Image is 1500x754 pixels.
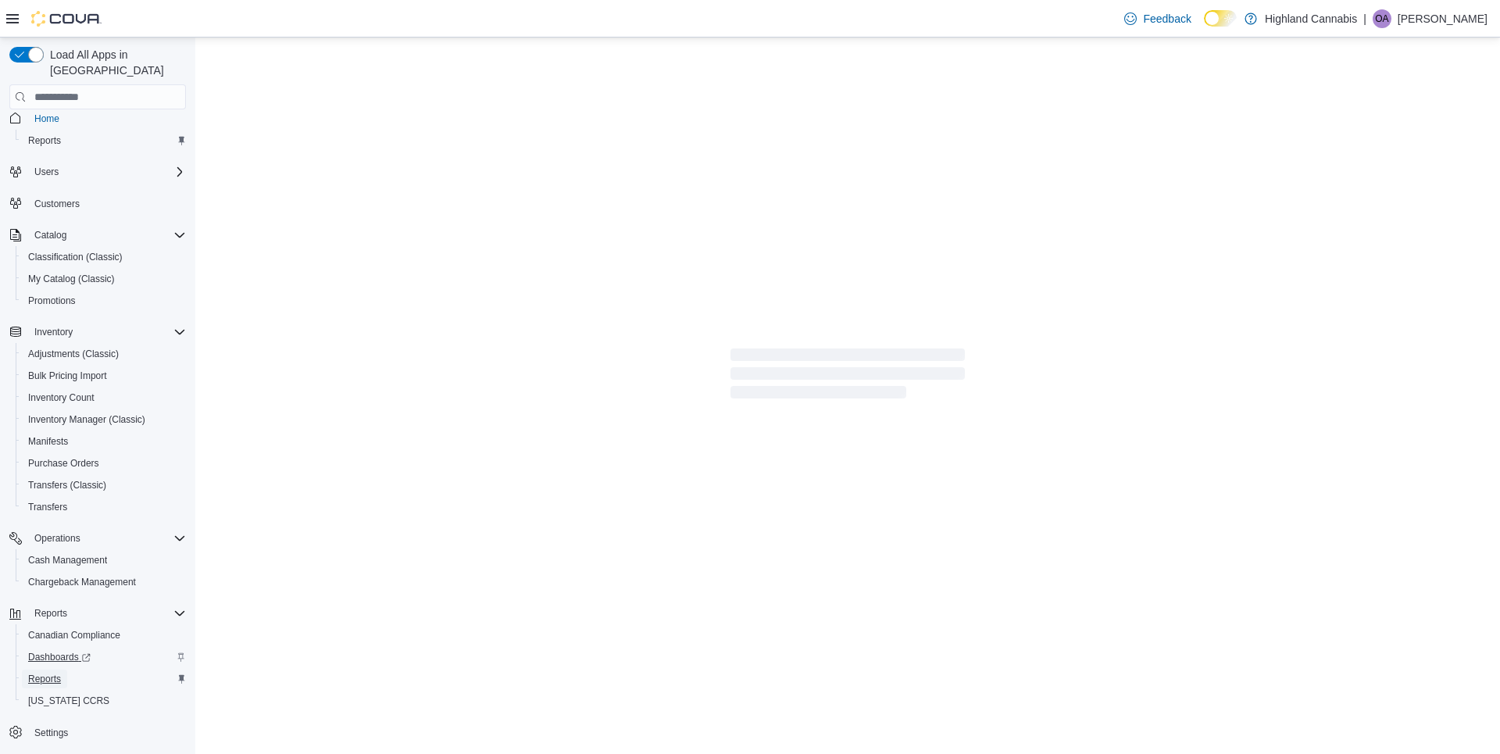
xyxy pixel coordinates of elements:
[22,670,67,688] a: Reports
[28,413,145,426] span: Inventory Manager (Classic)
[16,409,192,431] button: Inventory Manager (Classic)
[22,498,186,516] span: Transfers
[28,501,67,513] span: Transfers
[16,130,192,152] button: Reports
[22,270,186,288] span: My Catalog (Classic)
[22,388,101,407] a: Inventory Count
[22,291,186,310] span: Promotions
[730,352,965,402] span: Loading
[22,551,113,570] a: Cash Management
[28,251,123,263] span: Classification (Classic)
[28,323,79,341] button: Inventory
[22,454,186,473] span: Purchase Orders
[28,529,186,548] span: Operations
[28,226,186,245] span: Catalog
[22,573,142,591] a: Chargeback Management
[3,602,192,624] button: Reports
[22,476,186,495] span: Transfers (Classic)
[28,226,73,245] button: Catalog
[16,290,192,312] button: Promotions
[28,604,186,623] span: Reports
[1373,9,1391,28] div: Owen Allerton
[22,248,186,266] span: Classification (Classic)
[16,646,192,668] a: Dashboards
[28,295,76,307] span: Promotions
[22,366,186,385] span: Bulk Pricing Import
[28,195,86,213] a: Customers
[16,431,192,452] button: Manifests
[16,452,192,474] button: Purchase Orders
[22,388,186,407] span: Inventory Count
[16,549,192,571] button: Cash Management
[28,163,186,181] span: Users
[34,166,59,178] span: Users
[1398,9,1487,28] p: [PERSON_NAME]
[16,474,192,496] button: Transfers (Classic)
[44,47,186,78] span: Load All Apps in [GEOGRAPHIC_DATA]
[22,691,116,710] a: [US_STATE] CCRS
[16,387,192,409] button: Inventory Count
[22,551,186,570] span: Cash Management
[22,345,125,363] a: Adjustments (Classic)
[28,651,91,663] span: Dashboards
[22,454,105,473] a: Purchase Orders
[3,192,192,215] button: Customers
[31,11,102,27] img: Cova
[22,626,186,645] span: Canadian Compliance
[22,476,112,495] a: Transfers (Classic)
[22,291,82,310] a: Promotions
[22,648,186,666] span: Dashboards
[22,131,67,150] a: Reports
[22,345,186,363] span: Adjustments (Classic)
[34,229,66,241] span: Catalog
[34,607,67,620] span: Reports
[28,604,73,623] button: Reports
[16,496,192,518] button: Transfers
[34,326,73,338] span: Inventory
[34,727,68,739] span: Settings
[3,224,192,246] button: Catalog
[22,432,186,451] span: Manifests
[22,670,186,688] span: Reports
[3,161,192,183] button: Users
[28,348,119,360] span: Adjustments (Classic)
[1204,10,1237,27] input: Dark Mode
[1363,9,1366,28] p: |
[1265,9,1357,28] p: Highland Cannabis
[28,391,95,404] span: Inventory Count
[28,529,87,548] button: Operations
[28,723,186,742] span: Settings
[22,626,127,645] a: Canadian Compliance
[1375,9,1388,28] span: OA
[34,532,80,545] span: Operations
[16,365,192,387] button: Bulk Pricing Import
[16,624,192,646] button: Canadian Compliance
[28,370,107,382] span: Bulk Pricing Import
[28,554,107,566] span: Cash Management
[28,457,99,470] span: Purchase Orders
[1118,3,1197,34] a: Feedback
[28,479,106,491] span: Transfers (Classic)
[22,691,186,710] span: Washington CCRS
[22,270,121,288] a: My Catalog (Classic)
[16,343,192,365] button: Adjustments (Classic)
[16,246,192,268] button: Classification (Classic)
[22,498,73,516] a: Transfers
[1143,11,1191,27] span: Feedback
[3,721,192,744] button: Settings
[28,108,186,127] span: Home
[16,571,192,593] button: Chargeback Management
[3,106,192,129] button: Home
[22,248,129,266] a: Classification (Classic)
[16,668,192,690] button: Reports
[22,131,186,150] span: Reports
[28,163,65,181] button: Users
[22,432,74,451] a: Manifests
[28,695,109,707] span: [US_STATE] CCRS
[3,527,192,549] button: Operations
[28,576,136,588] span: Chargeback Management
[28,273,115,285] span: My Catalog (Classic)
[28,194,186,213] span: Customers
[28,109,66,128] a: Home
